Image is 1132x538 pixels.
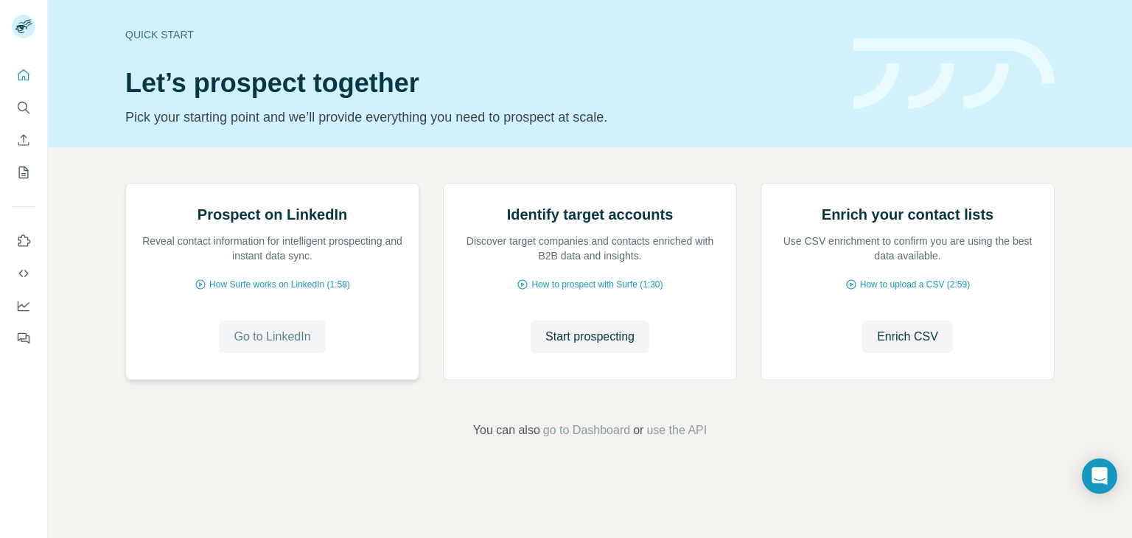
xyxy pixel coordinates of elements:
[507,204,674,225] h2: Identify target accounts
[633,422,643,439] span: or
[12,293,35,319] button: Dashboard
[234,328,310,346] span: Go to LinkedIn
[473,422,540,439] span: You can also
[125,69,836,98] h1: Let’s prospect together
[12,94,35,121] button: Search
[12,62,35,88] button: Quick start
[12,260,35,287] button: Use Surfe API
[12,159,35,186] button: My lists
[822,204,993,225] h2: Enrich your contact lists
[862,321,953,353] button: Enrich CSV
[141,234,404,263] p: Reveal contact information for intelligent prospecting and instant data sync.
[531,278,663,291] span: How to prospect with Surfe (1:30)
[543,422,630,439] button: go to Dashboard
[12,228,35,254] button: Use Surfe on LinkedIn
[853,38,1055,110] img: banner
[125,27,836,42] div: Quick start
[646,422,707,439] button: use the API
[545,328,635,346] span: Start prospecting
[125,107,836,127] p: Pick your starting point and we’ll provide everything you need to prospect at scale.
[219,321,325,353] button: Go to LinkedIn
[198,204,347,225] h2: Prospect on LinkedIn
[776,234,1039,263] p: Use CSV enrichment to confirm you are using the best data available.
[860,278,970,291] span: How to upload a CSV (2:59)
[12,325,35,352] button: Feedback
[458,234,722,263] p: Discover target companies and contacts enriched with B2B data and insights.
[12,127,35,153] button: Enrich CSV
[877,328,938,346] span: Enrich CSV
[1082,458,1117,494] div: Open Intercom Messenger
[209,278,350,291] span: How Surfe works on LinkedIn (1:58)
[531,321,649,353] button: Start prospecting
